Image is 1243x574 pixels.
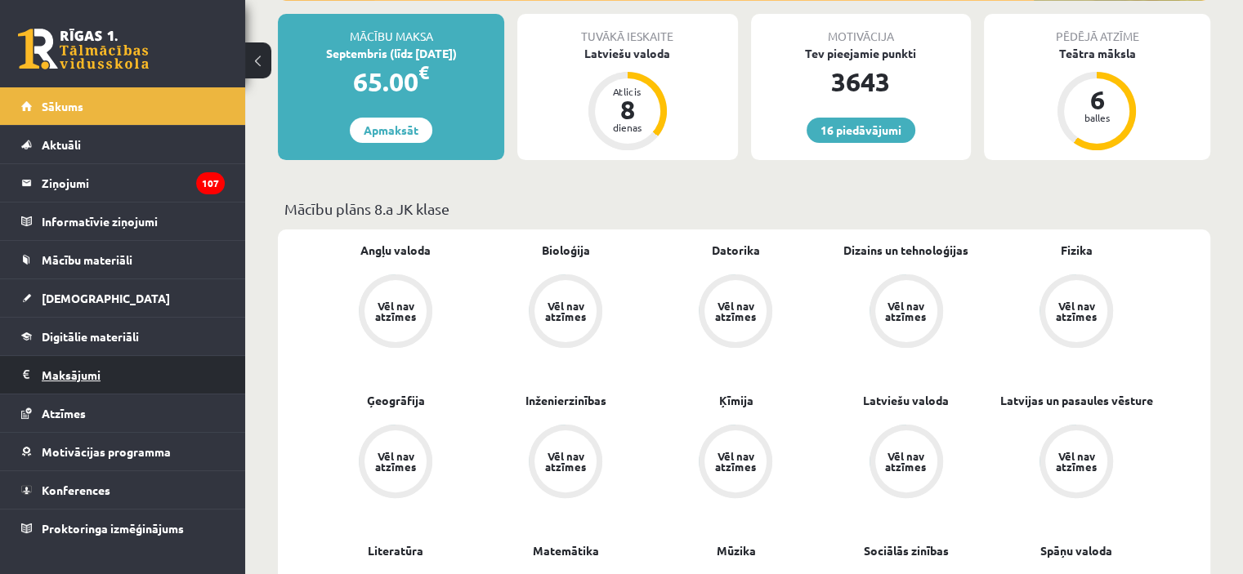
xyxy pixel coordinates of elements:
[1072,87,1121,113] div: 6
[543,300,588,322] div: Vēl nav atzīmes
[716,542,755,559] a: Mūzika
[21,87,225,125] a: Sākums
[373,300,418,322] div: Vēl nav atzīmes
[713,451,758,472] div: Vēl nav atzīmes
[751,62,971,101] div: 3643
[21,202,225,240] a: Informatīvie ziņojumi
[42,137,81,152] span: Aktuāli
[883,300,929,322] div: Vēl nav atzīmes
[543,451,588,472] div: Vēl nav atzīmes
[21,126,225,163] a: Aktuāli
[278,45,504,62] div: Septembris (līdz [DATE])
[42,291,170,305] span: [DEMOGRAPHIC_DATA]
[821,425,991,501] a: Vēl nav atzīmes
[42,356,225,394] legend: Maksājumi
[284,198,1204,220] p: Mācību plāns 8.a JK klase
[350,118,432,143] a: Apmaksāt
[863,392,949,409] a: Latviešu valoda
[999,392,1152,409] a: Latvijas un pasaules vēsture
[718,392,753,409] a: Ķīmija
[18,29,149,69] a: Rīgas 1. Tālmācības vidusskola
[883,451,929,472] div: Vēl nav atzīmes
[984,14,1210,45] div: Pēdējā atzīme
[368,542,423,559] a: Literatūra
[864,542,949,559] a: Sociālās zinības
[517,14,737,45] div: Tuvākā ieskaite
[651,425,820,501] a: Vēl nav atzīmes
[42,483,110,497] span: Konferences
[712,242,760,259] a: Datorika
[517,45,737,62] div: Latviešu valoda
[651,274,820,351] a: Vēl nav atzīmes
[713,300,758,322] div: Vēl nav atzīmes
[21,279,225,317] a: [DEMOGRAPHIC_DATA]
[42,329,139,344] span: Digitālie materiāli
[21,471,225,509] a: Konferences
[360,242,431,259] a: Angļu valoda
[42,444,171,459] span: Motivācijas programma
[42,164,225,202] legend: Ziņojumi
[21,318,225,355] a: Digitālie materiāli
[311,274,481,351] a: Vēl nav atzīmes
[278,14,504,45] div: Mācību maksa
[21,164,225,202] a: Ziņojumi107
[1060,242,1092,259] a: Fizika
[525,392,606,409] a: Inženierzinības
[21,394,225,432] a: Atzīmes
[984,45,1210,153] a: Teātra māksla 6 balles
[418,60,429,84] span: €
[807,118,915,143] a: 16 piedāvājumi
[21,509,225,547] a: Proktoringa izmēģinājums
[1072,113,1121,122] div: balles
[196,172,225,194] i: 107
[311,425,481,501] a: Vēl nav atzīmes
[1053,300,1099,322] div: Vēl nav atzīmes
[481,425,651,501] a: Vēl nav atzīmes
[1053,451,1099,472] div: Vēl nav atzīmes
[367,392,425,409] a: Ģeogrāfija
[517,45,737,153] a: Latviešu valoda Atlicis 8 dienas
[542,242,590,259] a: Bioloģija
[42,252,132,267] span: Mācību materiāli
[21,356,225,394] a: Maksājumi
[603,122,652,132] div: dienas
[843,242,968,259] a: Dizains un tehnoloģijas
[42,99,83,113] span: Sākums
[603,96,652,122] div: 8
[984,45,1210,62] div: Teātra māksla
[991,425,1161,501] a: Vēl nav atzīmes
[751,45,971,62] div: Tev pieejamie punkti
[751,14,971,45] div: Motivācija
[278,62,504,101] div: 65.00
[21,241,225,278] a: Mācību materiāli
[533,542,599,559] a: Matemātika
[481,274,651,351] a: Vēl nav atzīmes
[42,521,184,536] span: Proktoringa izmēģinājums
[42,406,86,420] span: Atzīmes
[21,433,225,470] a: Motivācijas programma
[42,202,225,240] legend: Informatīvie ziņojumi
[991,274,1161,351] a: Vēl nav atzīmes
[1040,542,1112,559] a: Spāņu valoda
[821,274,991,351] a: Vēl nav atzīmes
[603,87,652,96] div: Atlicis
[373,451,418,472] div: Vēl nav atzīmes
